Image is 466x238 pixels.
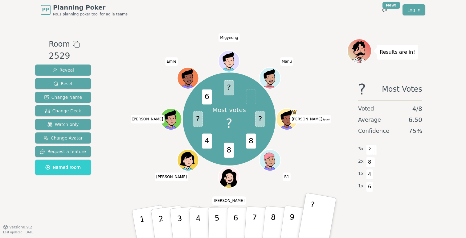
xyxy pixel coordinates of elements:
[322,118,330,121] span: (you)
[45,164,81,170] span: Named room
[212,106,246,114] p: Most votes
[412,104,422,113] span: 4 / 8
[382,2,400,9] div: New!
[41,3,128,17] a: PPPlanning PokerNo.1 planning poker tool for agile teams
[358,104,374,113] span: Voted
[358,82,366,97] span: ?
[165,57,178,66] span: Click to change your name
[53,81,73,87] span: Reset
[306,200,315,234] p: ?
[35,132,91,144] button: Change Avatar
[131,115,165,123] span: Click to change your name
[35,92,91,103] button: Change Name
[358,158,364,165] span: 2 x
[212,196,246,205] span: Click to change your name
[45,108,81,114] span: Change Deck
[224,143,234,158] span: 8
[35,119,91,130] button: Watch only
[35,146,91,157] button: Request a feature
[255,111,265,127] span: ?
[202,90,212,105] span: 6
[382,82,422,97] span: Most Votes
[35,105,91,116] button: Change Deck
[40,148,86,155] span: Request a feature
[358,146,364,152] span: 3 x
[35,160,91,175] button: Named room
[9,225,32,230] span: Version 0.9.2
[49,39,70,50] span: Room
[366,169,373,180] span: 4
[47,121,79,127] span: Watch only
[226,114,232,133] span: ?
[43,135,83,141] span: Change Avatar
[277,109,297,129] button: Click to change your avatar
[403,4,425,15] a: Log in
[379,4,390,15] button: New!
[53,12,128,17] span: No.1 planning poker tool for agile teams
[35,65,91,76] button: Reveal
[409,127,422,135] span: 75 %
[155,172,189,181] span: Click to change your name
[3,225,32,230] button: Version0.9.2
[292,109,297,114] span: David is the host
[358,127,389,135] span: Confidence
[49,50,80,62] div: 2529
[193,111,203,127] span: ?
[224,80,234,95] span: ?
[280,57,293,66] span: Click to change your name
[3,231,35,234] span: Last updated: [DATE]
[202,134,212,149] span: 4
[358,170,364,177] span: 1 x
[44,94,82,100] span: Change Name
[358,183,364,190] span: 1 x
[35,78,91,89] button: Reset
[290,115,331,123] span: Click to change your name
[219,33,239,42] span: Click to change your name
[358,115,381,124] span: Average
[52,67,74,73] span: Reveal
[42,6,49,14] span: PP
[53,3,128,12] span: Planning Poker
[283,172,291,181] span: Click to change your name
[366,182,373,192] span: 6
[246,134,256,149] span: 8
[408,115,422,124] span: 6.50
[380,48,415,56] p: Results are in!
[366,157,373,167] span: 8
[366,144,373,155] span: ?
